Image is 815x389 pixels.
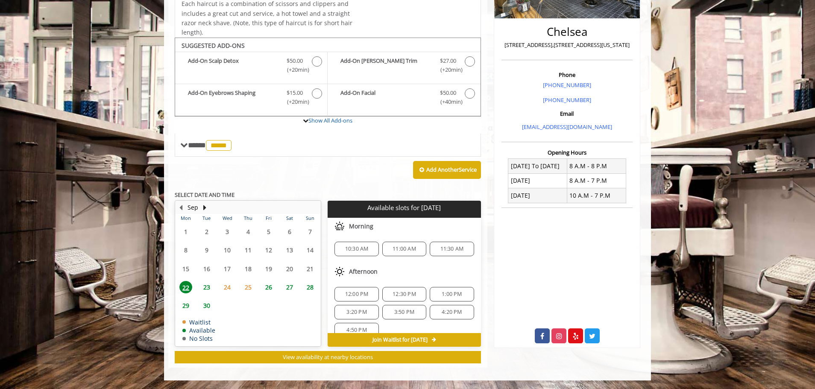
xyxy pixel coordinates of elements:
th: Mon [176,214,196,222]
div: 10:30 AM [334,242,378,256]
span: $27.00 [440,56,456,65]
span: (+40min ) [435,97,460,106]
div: 3:20 PM [334,305,378,319]
span: Morning [349,223,373,230]
b: SELECT DATE AND TIME [175,191,235,199]
span: $50.00 [287,56,303,65]
td: [DATE] [508,188,567,203]
a: Show All Add-ons [308,117,352,124]
button: Sep [188,203,198,212]
span: Join Waitlist for [DATE] [372,336,428,343]
td: [DATE] [508,173,567,188]
span: 12:30 PM [393,291,416,298]
td: 8 A.M - 7 P.M [567,173,626,188]
h3: Email [504,111,630,117]
span: 22 [179,281,192,293]
span: 1:00 PM [442,291,462,298]
div: 1:00 PM [430,287,474,301]
a: [PHONE_NUMBER] [543,81,591,89]
span: 3:50 PM [394,309,414,316]
span: 28 [304,281,317,293]
span: $15.00 [287,88,303,97]
button: Next Month [201,203,208,212]
td: [DATE] To [DATE] [508,159,567,173]
div: 4:20 PM [430,305,474,319]
span: 12:00 PM [345,291,369,298]
span: 29 [179,299,192,312]
span: 26 [262,281,275,293]
span: (+20min ) [282,65,308,74]
td: Waitlist [182,319,215,325]
div: 4:50 PM [334,323,378,337]
label: Add-On Scalp Detox [179,56,323,76]
td: Select day25 [237,278,258,296]
span: View availability at nearby locations [283,353,373,361]
b: Add-On Scalp Detox [188,56,278,74]
h2: Chelsea [504,26,630,38]
span: $50.00 [440,88,456,97]
td: Select day29 [176,296,196,315]
div: The Made Man Haircut Add-onS [175,38,481,117]
span: 10:30 AM [345,246,369,252]
b: Add Another Service [426,166,477,173]
button: Previous Month [177,203,184,212]
td: Available [182,327,215,333]
p: [STREET_ADDRESS],[STREET_ADDRESS][US_STATE] [504,41,630,50]
span: (+20min ) [282,97,308,106]
span: 25 [242,281,255,293]
span: 30 [200,299,213,312]
td: Select day26 [258,278,279,296]
h3: Phone [504,72,630,78]
img: morning slots [334,221,345,231]
span: 27 [283,281,296,293]
td: Select day28 [300,278,321,296]
b: SUGGESTED ADD-ONS [182,41,245,50]
div: 11:30 AM [430,242,474,256]
div: 3:50 PM [382,305,426,319]
span: (+20min ) [435,65,460,74]
td: Select day24 [217,278,237,296]
h3: Opening Hours [501,149,633,155]
span: 24 [221,281,234,293]
th: Fri [258,214,279,222]
span: 23 [200,281,213,293]
div: 12:30 PM [382,287,426,301]
b: Add-On [PERSON_NAME] Trim [340,56,431,74]
b: Add-On Eyebrows Shaping [188,88,278,106]
span: 4:20 PM [442,309,462,316]
span: 11:30 AM [440,246,464,252]
th: Sun [300,214,321,222]
img: afternoon slots [334,266,345,277]
th: Tue [196,214,217,222]
td: 8 A.M - 8 P.M [567,159,626,173]
button: View availability at nearby locations [175,351,481,363]
span: Afternoon [349,268,378,275]
th: Sat [279,214,299,222]
p: Available slots for [DATE] [331,204,477,211]
div: 12:00 PM [334,287,378,301]
label: Add-On Beard Trim [332,56,476,76]
span: 11:00 AM [393,246,416,252]
td: Select day22 [176,278,196,296]
a: [EMAIL_ADDRESS][DOMAIN_NAME] [522,123,612,131]
label: Add-On Eyebrows Shaping [179,88,323,108]
b: Add-On Facial [340,88,431,106]
td: Select day27 [279,278,299,296]
label: Add-On Facial [332,88,476,108]
td: No Slots [182,335,215,342]
a: [PHONE_NUMBER] [543,96,591,104]
button: Add AnotherService [413,161,481,179]
th: Thu [237,214,258,222]
span: 3:20 PM [346,309,366,316]
th: Wed [217,214,237,222]
td: 10 A.M - 7 P.M [567,188,626,203]
span: 4:50 PM [346,327,366,333]
div: 11:00 AM [382,242,426,256]
td: Select day30 [196,296,217,315]
td: Select day23 [196,278,217,296]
